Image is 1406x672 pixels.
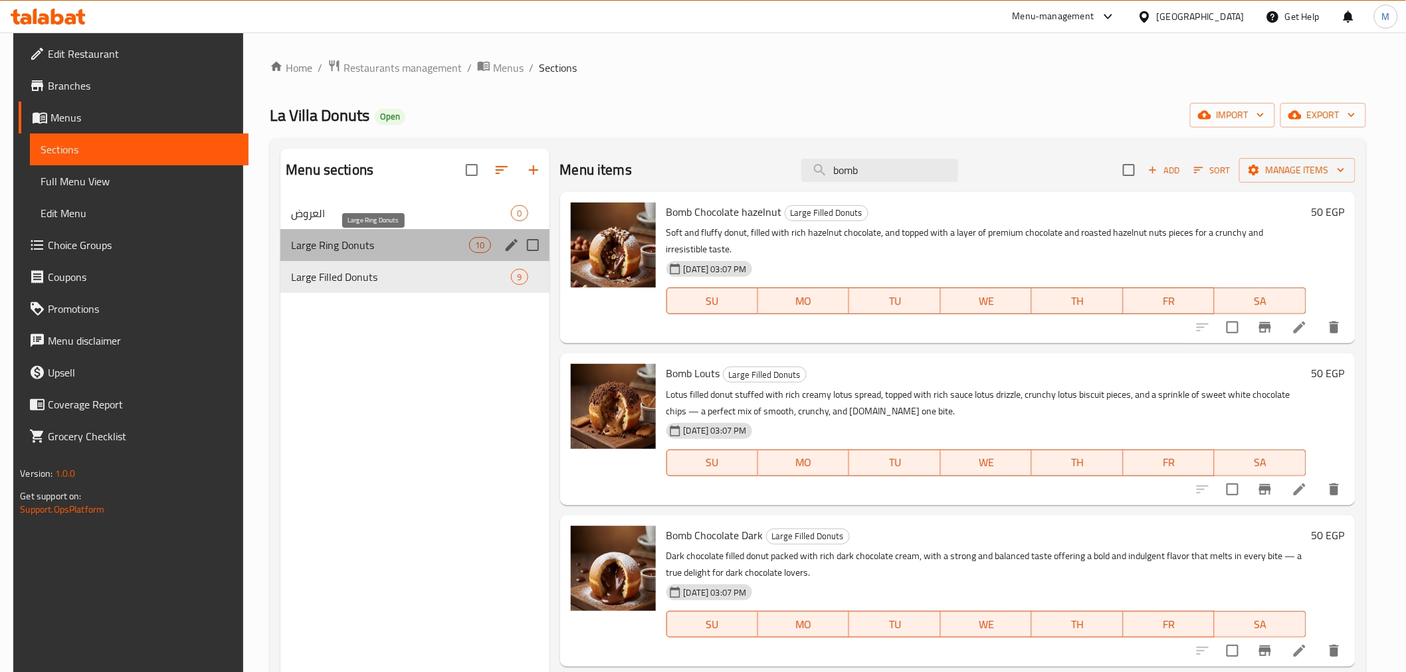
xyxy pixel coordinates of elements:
[48,365,237,380] span: Upsell
[511,269,528,285] div: items
[941,288,1032,314] button: WE
[666,224,1306,258] p: Soft and fluffy donut, filled with rich hazelnut chocolate, and topped with a layer of premium ch...
[19,293,248,325] a: Promotions
[1219,637,1247,665] span: Select to update
[1249,311,1281,343] button: Branch-specific-item
[19,388,248,420] a: Coverage Report
[1115,156,1143,184] span: Select section
[758,450,849,476] button: MO
[48,396,237,412] span: Coverage Report
[529,60,534,76] li: /
[1215,611,1306,637] button: SA
[946,615,1027,634] span: WE
[1312,526,1345,545] h6: 50 EGP
[470,239,490,252] span: 10
[477,59,524,76] a: Menus
[666,386,1306,420] p: Lotus filled donut stuffed with rich creamy lotus spread, topped with rich sauce lotus drizzle, c...
[1032,611,1123,637] button: TH
[1318,473,1350,505] button: delete
[1129,453,1209,472] span: FR
[19,38,248,70] a: Edit Restaurant
[666,288,758,314] button: SU
[1129,292,1209,311] span: FR
[672,292,753,311] span: SU
[1312,364,1345,382] h6: 50 EGP
[763,453,844,472] span: MO
[375,109,405,125] div: Open
[48,237,237,253] span: Choice Groups
[1037,615,1118,634] span: TH
[286,160,373,180] h2: Menu sections
[291,237,469,253] span: Large Ring Donuts
[560,160,633,180] h2: Menu items
[344,60,462,76] span: Restaurants management
[1146,163,1182,178] span: Add
[19,70,248,102] a: Branches
[19,357,248,388] a: Upsell
[766,529,850,545] div: Large Filled Donuts
[571,203,656,288] img: Bomb Chocolate hazelnut
[767,529,849,544] span: Large Filled Donuts
[270,100,369,130] span: La Villa Donuts
[724,367,806,382] span: Large Filled Donuts
[280,261,549,293] div: Large Filled Donuts9
[50,110,237,126] span: Menus
[1129,615,1209,634] span: FR
[1292,643,1308,659] a: Edit menu item
[941,611,1032,637] button: WE
[1220,615,1300,634] span: SA
[1220,453,1300,472] span: SA
[723,367,807,382] div: Large Filled Donuts
[1143,160,1185,181] button: Add
[666,202,782,222] span: Bomb Chocolate hazelnut
[20,501,104,518] a: Support.OpsPlatform
[1239,158,1356,183] button: Manage items
[571,364,656,449] img: Bomb Louts
[30,133,248,165] a: Sections
[1280,103,1366,127] button: export
[1215,450,1306,476] button: SA
[280,192,549,298] nav: Menu sections
[511,205,528,221] div: items
[1219,313,1247,341] span: Select to update
[801,159,958,182] input: search
[1291,107,1356,124] span: export
[571,526,656,611] img: Bomb Chocolate Dark
[854,453,935,472] span: TU
[1124,450,1215,476] button: FR
[493,60,524,76] span: Menus
[512,271,527,284] span: 9
[48,333,237,349] span: Menu disclaimer
[19,229,248,261] a: Choice Groups
[328,59,462,76] a: Restaurants management
[1032,450,1123,476] button: TH
[946,292,1027,311] span: WE
[678,586,752,599] span: [DATE] 03:07 PM
[518,154,550,186] button: Add section
[854,292,935,311] span: TU
[1219,475,1247,503] span: Select to update
[20,465,52,482] span: Version:
[55,465,76,482] span: 1.0.0
[539,60,577,76] span: Sections
[1143,160,1185,181] span: Add item
[678,424,752,437] span: [DATE] 03:07 PM
[1157,9,1245,24] div: [GEOGRAPHIC_DATA]
[48,46,237,62] span: Edit Restaurant
[291,269,511,285] span: Large Filled Donuts
[1190,103,1275,127] button: import
[1194,163,1231,178] span: Sort
[1124,611,1215,637] button: FR
[854,615,935,634] span: TU
[763,292,844,311] span: MO
[48,428,237,444] span: Grocery Checklist
[672,615,753,634] span: SU
[48,78,237,94] span: Branches
[666,611,758,637] button: SU
[666,525,763,545] span: Bomb Chocolate Dark
[785,205,868,220] span: Large Filled Donuts
[1292,481,1308,497] a: Edit menu item
[666,450,758,476] button: SU
[1215,288,1306,314] button: SA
